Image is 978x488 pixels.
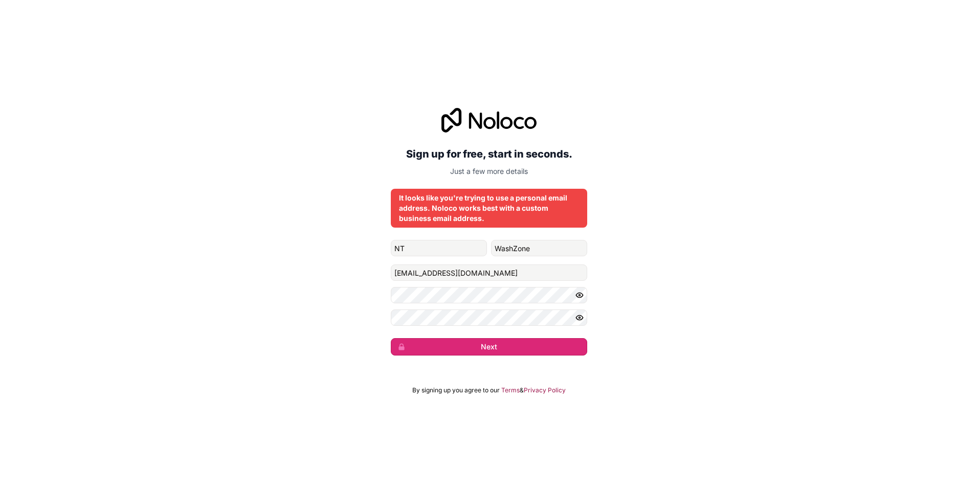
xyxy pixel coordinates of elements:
[391,287,587,303] input: Password
[412,386,500,394] span: By signing up you agree to our
[391,338,587,356] button: Next
[391,166,587,176] p: Just a few more details
[524,386,566,394] a: Privacy Policy
[399,193,579,224] div: It looks like you're trying to use a personal email address. Noloco works best with a custom busi...
[391,240,487,256] input: given-name
[391,309,587,326] input: Confirm password
[391,264,587,281] input: Email address
[520,386,524,394] span: &
[391,145,587,163] h2: Sign up for free, start in seconds.
[491,240,587,256] input: family-name
[501,386,520,394] a: Terms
